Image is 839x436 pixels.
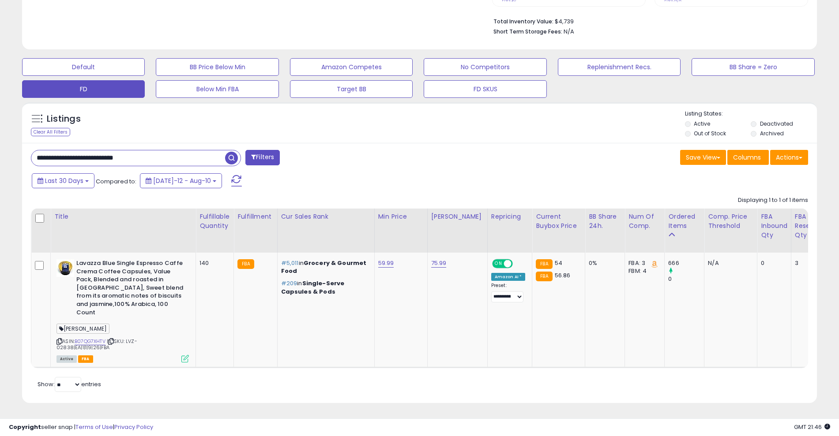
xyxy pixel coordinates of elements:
span: 56.86 [555,271,571,279]
div: 666 [668,259,704,267]
div: Amazon AI * [491,273,526,281]
div: Repricing [491,212,529,221]
span: [DATE]-12 - Aug-10 [153,176,211,185]
div: Title [54,212,192,221]
button: FD SKUS [424,80,546,98]
a: 59.99 [378,259,394,268]
div: 140 [199,259,227,267]
span: OFF [511,260,525,268]
span: ON [493,260,504,268]
p: Listing States: [685,110,817,118]
div: Num of Comp. [628,212,661,231]
div: 3 [795,259,821,267]
div: FBM: 4 [628,267,658,275]
div: ASIN: [56,259,189,361]
p: in [281,279,368,295]
div: Ordered Items [668,212,700,231]
div: Comp. Price Threshold [708,212,753,231]
span: Columns [733,153,761,162]
div: [PERSON_NAME] [431,212,484,221]
label: Out of Stock [694,130,726,137]
img: 414St+ypW-L._SL40_.jpg [56,259,74,277]
span: #209 [281,279,297,287]
div: FBA: 3 [628,259,658,267]
label: Active [694,120,710,127]
div: Clear All Filters [31,128,70,136]
b: Short Term Storage Fees: [493,28,562,35]
div: BB Share 24h. [589,212,621,231]
b: Total Inventory Value: [493,18,553,25]
span: Single-Serve Capsules & Pods [281,279,345,295]
button: BB Share = Zero [692,58,814,76]
a: Privacy Policy [114,423,153,431]
div: Displaying 1 to 1 of 1 items [738,196,808,205]
a: 75.99 [431,259,447,268]
span: Grocery & Gourmet Food [281,259,367,275]
span: | SKU: LVZ-02838|EA|1|1|9|26|FBA [56,338,137,351]
small: FBA [536,272,552,281]
div: Fulfillment [237,212,273,221]
div: Fulfillable Quantity [199,212,230,231]
small: FBA [536,259,552,269]
button: BB Price Below Min [156,58,278,76]
div: 0% [589,259,618,267]
label: Deactivated [760,120,793,127]
button: Last 30 Days [32,173,94,188]
label: Archived [760,130,784,137]
button: Default [22,58,145,76]
a: Terms of Use [75,423,113,431]
div: Cur Sales Rank [281,212,371,221]
button: Actions [770,150,808,165]
span: Show: entries [38,380,101,388]
div: seller snap | | [9,423,153,432]
li: $4,739 [493,15,801,26]
span: [PERSON_NAME] [56,324,109,334]
h5: Listings [47,113,81,125]
div: FBA Reserved Qty [795,212,824,240]
a: B07QG7XHTV [75,338,105,345]
p: in [281,259,368,275]
span: #5,011 [281,259,299,267]
span: N/A [564,27,574,36]
div: N/A [708,259,750,267]
button: Replenishment Recs. [558,58,681,76]
button: Filters [245,150,280,165]
span: Last 30 Days [45,176,83,185]
span: 54 [555,259,562,267]
span: FBA [78,355,93,363]
button: Target BB [290,80,413,98]
strong: Copyright [9,423,41,431]
button: No Competitors [424,58,546,76]
button: Columns [727,150,769,165]
button: Below Min FBA [156,80,278,98]
div: Preset: [491,283,526,302]
div: Min Price [378,212,424,221]
button: Amazon Competes [290,58,413,76]
small: FBA [237,259,254,269]
b: Lavazza Blue Single Espresso Caffe Crema Coffee Capsules, Value Pack, Blended and roasted in [GEO... [76,259,184,319]
div: 0 [761,259,784,267]
span: Compared to: [96,177,136,186]
div: FBA inbound Qty [761,212,787,240]
button: FD [22,80,145,98]
span: 2025-09-10 21:46 GMT [794,423,830,431]
div: 0 [668,275,704,283]
button: Save View [680,150,726,165]
div: Current Buybox Price [536,212,581,231]
button: [DATE]-12 - Aug-10 [140,173,222,188]
span: All listings currently available for purchase on Amazon [56,355,77,363]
